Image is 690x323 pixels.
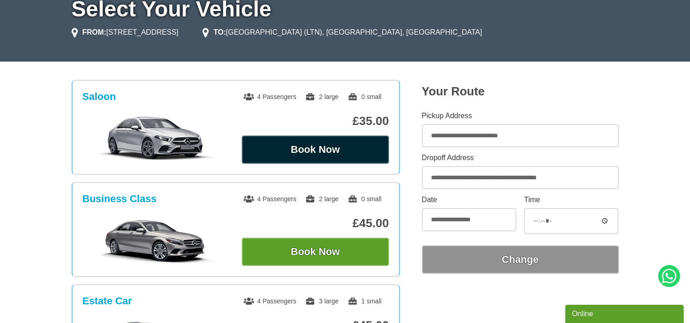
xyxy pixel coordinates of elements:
[565,303,685,323] iframe: chat widget
[305,297,338,305] span: 3 large
[348,93,381,100] span: 0 small
[83,295,132,307] h3: Estate Car
[242,135,389,164] button: Book Now
[83,193,157,205] h3: Business Class
[422,154,619,161] label: Dropoff Address
[242,114,389,128] p: £35.00
[524,196,618,203] label: Time
[244,93,296,100] span: 4 Passengers
[422,84,619,99] h2: Your Route
[87,115,224,161] img: Saloon
[244,195,296,203] span: 4 Passengers
[422,196,516,203] label: Date
[422,112,619,120] label: Pickup Address
[305,93,338,100] span: 2 large
[72,27,179,38] li: [STREET_ADDRESS]
[244,297,296,305] span: 4 Passengers
[83,28,106,36] strong: FROM:
[83,91,116,103] h3: Saloon
[242,238,389,266] button: Book Now
[87,218,224,263] img: Business Class
[348,297,381,305] span: 1 small
[242,216,389,230] p: £45.00
[202,27,482,38] li: [GEOGRAPHIC_DATA] (LTN), [GEOGRAPHIC_DATA], [GEOGRAPHIC_DATA]
[348,195,381,203] span: 0 small
[213,28,226,36] strong: TO:
[422,245,619,274] button: Change
[305,195,338,203] span: 2 large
